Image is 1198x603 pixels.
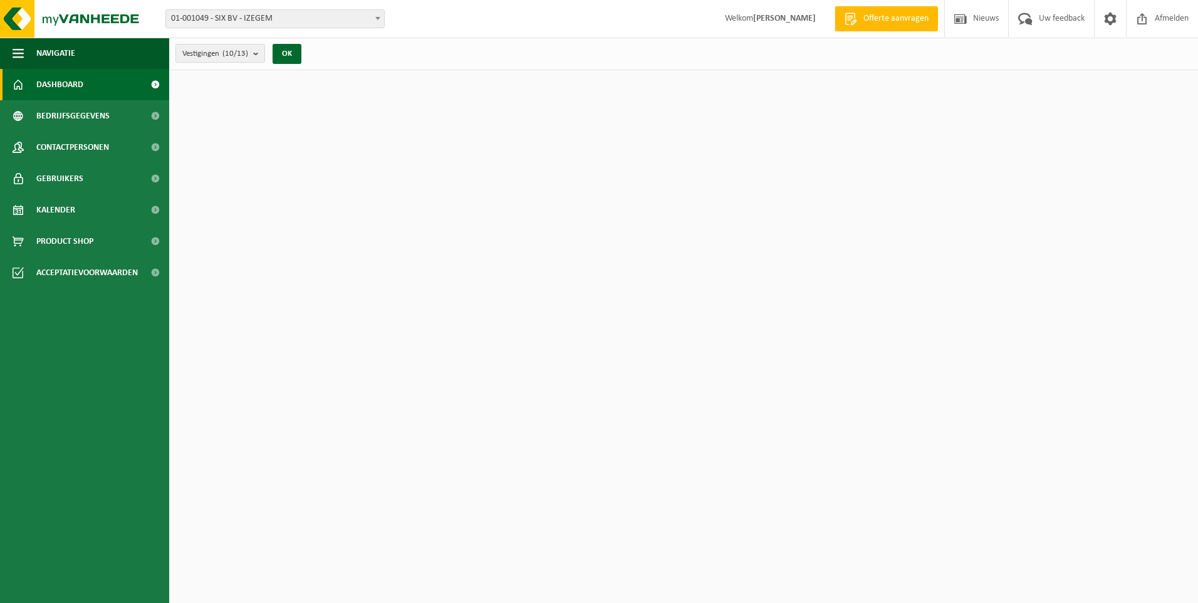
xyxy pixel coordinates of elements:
count: (10/13) [222,50,248,58]
span: Dashboard [36,69,83,100]
span: Bedrijfsgegevens [36,100,110,132]
span: 01-001049 - SIX BV - IZEGEM [165,9,385,28]
span: Vestigingen [182,45,248,63]
span: Offerte aanvragen [860,13,932,25]
span: Navigatie [36,38,75,69]
button: Vestigingen(10/13) [175,44,265,63]
span: 01-001049 - SIX BV - IZEGEM [166,10,384,28]
span: Acceptatievoorwaarden [36,257,138,288]
span: Kalender [36,194,75,226]
span: Gebruikers [36,163,83,194]
button: OK [273,44,301,64]
span: Product Shop [36,226,93,257]
span: Contactpersonen [36,132,109,163]
strong: [PERSON_NAME] [753,14,816,23]
a: Offerte aanvragen [835,6,938,31]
